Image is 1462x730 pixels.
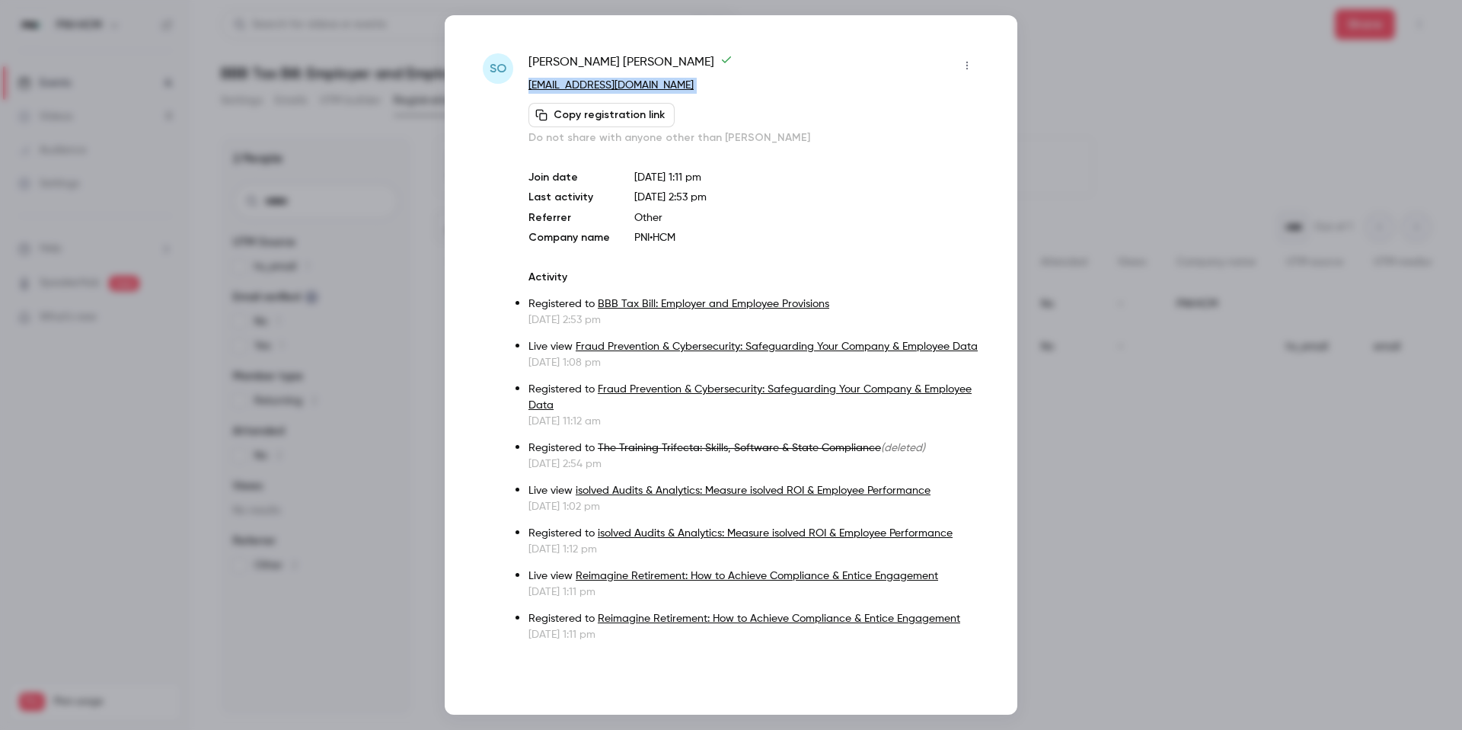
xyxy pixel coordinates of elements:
[528,440,979,456] p: Registered to
[528,210,610,226] p: Referrer
[528,483,979,499] p: Live view
[528,355,979,370] p: [DATE] 1:08 pm
[528,584,979,600] p: [DATE] 1:11 pm
[634,192,707,203] span: [DATE] 2:53 pm
[528,270,979,285] p: Activity
[528,611,979,627] p: Registered to
[528,296,979,312] p: Registered to
[528,568,979,584] p: Live view
[528,53,733,78] span: [PERSON_NAME] [PERSON_NAME]
[598,613,960,624] a: Reimagine Retirement: How to Achieve Compliance & Entice Engagement
[528,103,675,127] button: Copy registration link
[576,341,978,352] a: Fraud Prevention & Cybersecurity: Safeguarding Your Company & Employee Data
[528,542,979,557] p: [DATE] 1:12 pm
[528,230,610,245] p: Company name
[528,627,979,642] p: [DATE] 1:11 pm
[528,456,979,472] p: [DATE] 2:54 pm
[528,339,979,355] p: Live view
[634,170,979,185] p: [DATE] 1:11 pm
[528,384,972,411] a: Fraud Prevention & Cybersecurity: Safeguarding Your Company & Employee Data
[528,80,694,91] a: [EMAIL_ADDRESS][DOMAIN_NAME]
[598,299,829,309] a: BBB Tax Bill: Employer and Employee Provisions
[490,59,506,78] span: SO
[528,170,610,185] p: Join date
[528,526,979,542] p: Registered to
[528,382,979,414] p: Registered to
[528,499,979,514] p: [DATE] 1:02 pm
[528,190,610,206] p: Last activity
[528,312,979,328] p: [DATE] 2:53 pm
[576,485,931,496] a: isolved Audits & Analytics: Measure isolved ROI & Employee Performance
[881,443,925,453] span: (deleted)
[634,230,979,245] p: PNI•HCM
[598,443,881,453] span: The Training Trifecta: Skills, Software & State Compliance
[528,414,979,429] p: [DATE] 11:12 am
[528,130,979,146] p: Do not share with anyone other than [PERSON_NAME]
[634,210,979,226] p: Other
[576,571,938,581] a: Reimagine Retirement: How to Achieve Compliance & Entice Engagement
[598,528,953,539] a: isolved Audits & Analytics: Measure isolved ROI & Employee Performance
